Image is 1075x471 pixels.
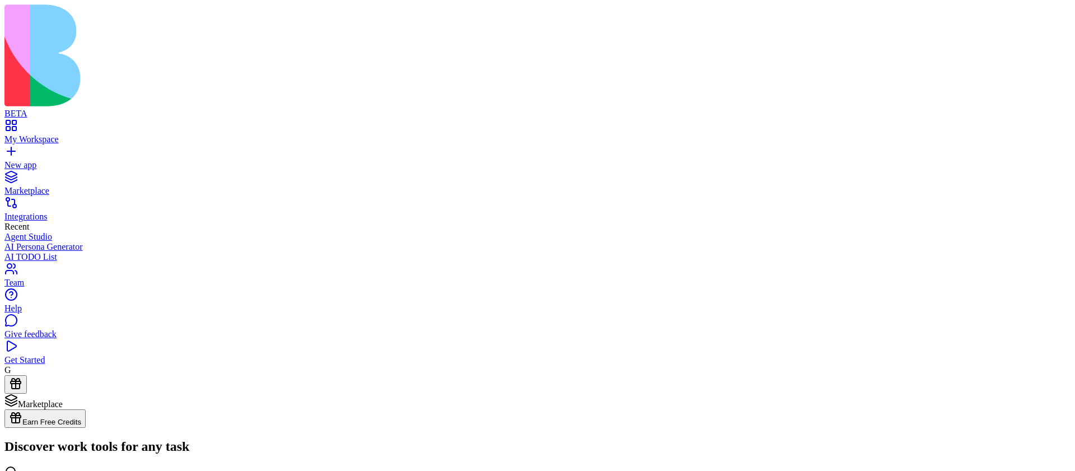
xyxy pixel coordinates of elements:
div: Help [4,304,1071,314]
a: Agent Studio [4,232,1071,242]
div: Integrations [4,212,1071,222]
a: Give feedback [4,319,1071,339]
a: New app [4,150,1071,170]
a: Help [4,293,1071,314]
span: Recent [4,222,29,231]
div: Give feedback [4,329,1071,339]
div: Marketplace [4,186,1071,196]
span: G [4,365,11,375]
button: Earn Free Credits [4,409,86,428]
a: AI TODO List [4,252,1071,262]
div: BETA [4,109,1071,119]
h2: Discover work tools for any task [4,439,1071,454]
div: My Workspace [4,134,1071,144]
a: Integrations [4,202,1071,222]
a: Get Started [4,345,1071,365]
span: Earn Free Credits [22,418,81,426]
span: Marketplace [18,399,63,409]
img: logo [4,4,455,106]
div: New app [4,160,1071,170]
a: Marketplace [4,176,1071,196]
a: AI Persona Generator [4,242,1071,252]
a: BETA [4,99,1071,119]
div: Get Started [4,355,1071,365]
a: My Workspace [4,124,1071,144]
a: Team [4,268,1071,288]
div: Team [4,278,1071,288]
